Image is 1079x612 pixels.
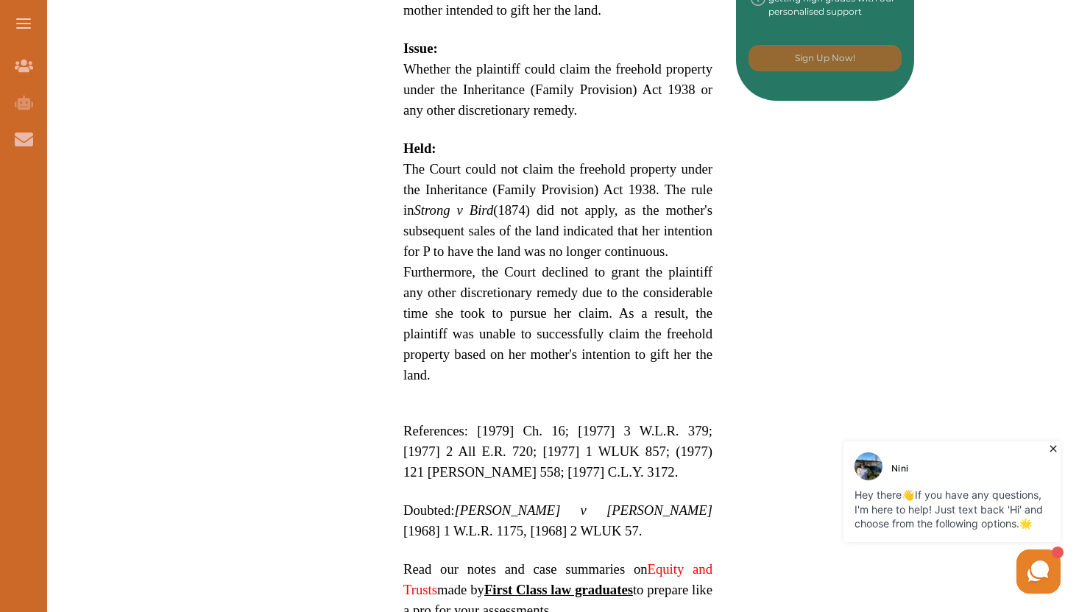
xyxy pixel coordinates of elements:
[726,438,1064,597] iframe: HelpCrunch
[403,40,438,56] strong: Issue:
[403,423,712,480] span: References: [1979] Ch. 16; [1977] 3 W.L.R. 379; [1977] 2 All E.R. 720; [1977] 1 WLUK 857; (1977) ...
[749,45,902,71] button: [object Object]
[403,502,712,538] span: Doubted: [1968] 1 W.L.R. 1175, [1968] 2 WLUK 57.
[403,161,712,259] span: The Court could not claim the freehold property under the Inheritance (Family Provision) Act 1938...
[403,561,648,577] span: Read our notes and case summaries on
[754,160,1033,194] iframe: Reviews Badge Ribbon Widget
[403,264,712,382] span: Furthermore, the Court declined to grant the plaintiff any other discretionary remedy due to the ...
[454,502,712,518] em: [PERSON_NAME] v [PERSON_NAME]
[795,51,855,65] p: Sign Up Now!
[403,61,712,118] span: Whether the plaintiff could claim the freehold property under the Inheritance (Family Provision) ...
[484,582,633,597] strong: First Class law graduates
[403,140,436,156] strong: Held:
[414,202,494,218] em: Strong v Bird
